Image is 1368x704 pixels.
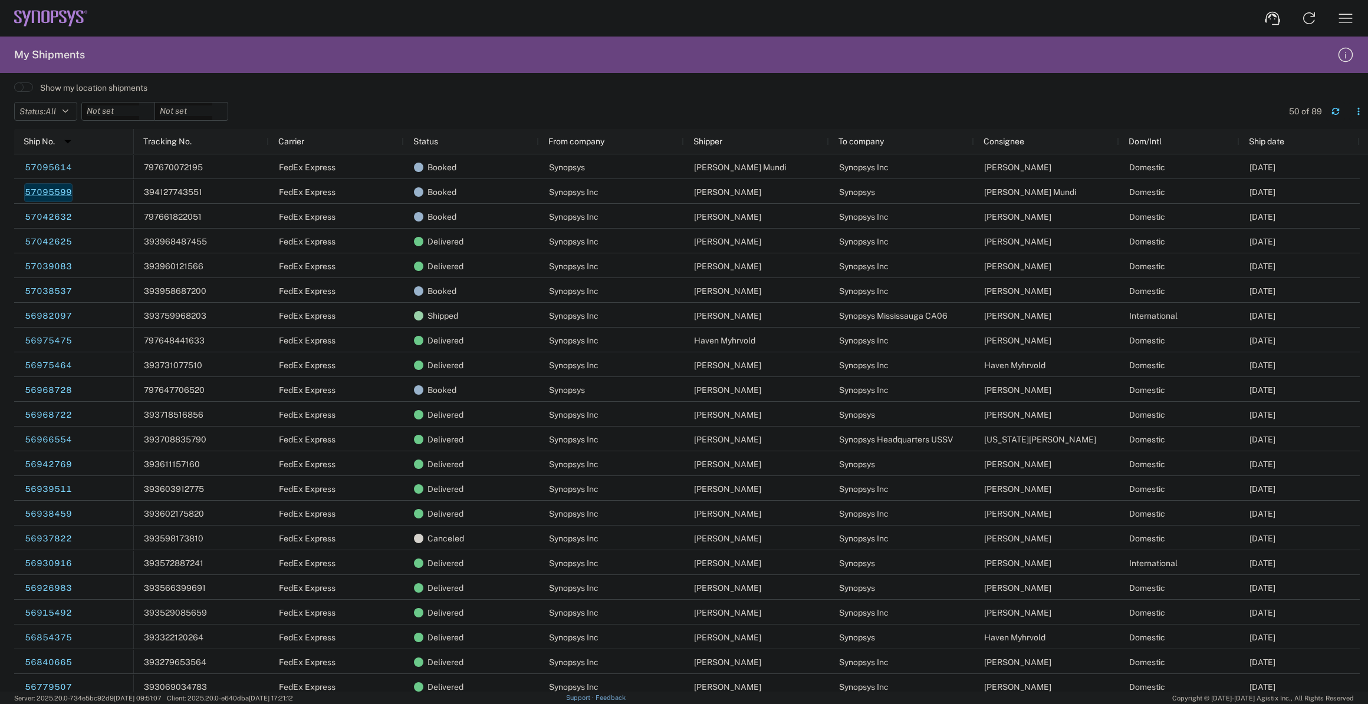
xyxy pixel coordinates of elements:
[549,212,598,222] span: Synopsys Inc
[427,378,456,402] span: Booked
[839,657,889,667] span: Synopsys Inc
[549,187,598,197] span: Synopsys Inc
[984,212,1051,222] span: Ryan Dodson
[24,158,73,177] a: 57095614
[279,163,336,172] span: FedEx Express
[984,435,1096,444] span: Virginia Vazquez
[279,509,336,518] span: FedEx Express
[839,262,889,271] span: Synopsys Inc
[144,361,202,370] span: 393731077510
[279,657,336,667] span: FedEx Express
[144,460,200,469] span: 393611157160
[1249,262,1275,271] span: 10/06/2025
[984,583,1051,593] span: Arun Kumar Voma
[839,583,875,593] span: Synopsys
[1249,361,1275,370] span: 09/30/2025
[14,48,85,62] h2: My Shipments
[279,682,336,692] span: FedEx Express
[279,262,336,271] span: FedEx Express
[24,356,73,375] a: 56975464
[839,509,889,518] span: Synopsys Inc
[1249,633,1275,642] span: 09/17/2025
[279,484,336,494] span: FedEx Express
[279,460,336,469] span: FedEx Express
[1249,187,1275,197] span: 10/10/2025
[45,107,56,116] span: All
[839,336,889,345] span: Synopsys Inc
[427,229,463,254] span: Delivered
[24,431,73,449] a: 56966554
[839,237,889,246] span: Synopsys Inc
[24,332,73,351] a: 56975475
[24,604,73,623] a: 56915492
[144,237,207,246] span: 393968487455
[144,608,207,617] span: 393529085659
[24,257,73,276] a: 57039083
[1129,237,1165,246] span: Domestic
[984,336,1051,345] span: Ryan Dodson
[1249,534,1275,543] span: 09/25/2025
[1249,509,1275,518] span: 09/25/2025
[278,137,304,146] span: Carrier
[694,558,761,568] span: Ryan Dodson
[24,137,55,146] span: Ship No.
[694,534,761,543] span: Ryan Dodson
[279,336,336,345] span: FedEx Express
[144,410,203,419] span: 393718516856
[144,484,204,494] span: 393603912775
[694,187,761,197] span: Ryan Dodson
[694,633,761,642] span: Ryan Dodson
[984,484,1051,494] span: smita kumar
[24,381,73,400] a: 56968728
[984,311,1051,320] span: Umesh Arora
[694,583,761,593] span: Ryan Dodson
[1249,657,1275,667] span: 09/16/2025
[839,435,953,444] span: Synopsys Headquarters USSV
[549,682,598,692] span: Synopsys Inc
[984,262,1051,271] span: Smita Kumar
[427,402,463,427] span: Delivered
[984,137,1024,146] span: Consignee
[1249,212,1275,222] span: 10/06/2025
[838,137,884,146] span: To company
[279,633,336,642] span: FedEx Express
[1249,558,1275,568] span: 09/25/2025
[1289,106,1322,117] div: 50 of 89
[694,385,761,395] span: Nirupama Bhatt
[596,694,626,701] a: Feedback
[279,212,336,222] span: FedEx Express
[839,460,875,469] span: Synopsys
[279,385,336,395] span: FedEx Express
[24,505,73,524] a: 56938459
[549,163,585,172] span: Synopsys
[427,600,463,625] span: Delivered
[694,484,761,494] span: Ryan Dodson
[427,576,463,600] span: Delivered
[1249,336,1275,345] span: 09/30/2025
[427,204,456,229] span: Booked
[839,410,875,419] span: Synopsys
[839,163,889,172] span: Synopsys Inc
[1249,410,1275,419] span: 09/29/2025
[24,455,73,474] a: 56942769
[839,534,889,543] span: Synopsys Inc
[1249,484,1275,494] span: 09/25/2025
[24,579,73,598] a: 56926983
[566,694,596,701] a: Support
[694,608,761,617] span: Ryan Dodson
[1249,237,1275,246] span: 10/06/2025
[1249,385,1275,395] span: 09/29/2025
[427,452,463,477] span: Delivered
[1249,137,1284,146] span: Ship date
[1129,385,1165,395] span: Domestic
[984,286,1051,296] span: Albert Hook
[114,695,162,702] span: [DATE] 09:51:07
[694,361,761,370] span: Ryan Dodson
[693,137,722,146] span: Shipper
[1249,682,1275,692] span: 09/10/2025
[1129,311,1178,320] span: International
[694,212,761,222] span: David Dyer
[427,254,463,279] span: Delivered
[427,675,463,699] span: Delivered
[1129,187,1165,197] span: Domestic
